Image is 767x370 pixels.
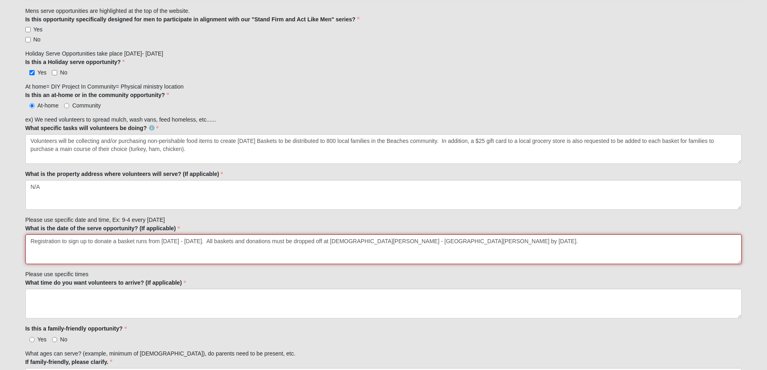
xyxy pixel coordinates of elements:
input: No [52,70,57,75]
input: At-home [29,103,35,108]
label: What time do you want volunteers to arrive? (If applicable) [25,279,186,287]
span: Yes [37,336,47,343]
label: Is this a family-friendly opportunity? [25,325,127,333]
label: Is this an at-home or in the community opportunity? [25,91,169,99]
input: Yes [29,70,35,75]
input: Yes [29,337,35,342]
label: What is the date of the serve opportunity? (If applicable) [25,224,180,232]
label: If family-friendly, please clarify. [25,358,112,366]
span: No [60,336,67,343]
span: No [60,69,67,76]
span: Yes [33,26,43,33]
span: No [33,36,41,43]
input: Community [64,103,69,108]
label: What specific tasks will volunteers be doing? [25,124,159,132]
span: At-home [37,102,59,109]
label: Is this opportunity specifically designed for men to participate in alignment with our "Stand Fir... [25,15,360,23]
label: Is this a Holiday serve opportunity? [25,58,125,66]
label: What is the property address where volunteers will serve? (If applicable) [25,170,223,178]
span: Community [72,102,101,109]
span: Yes [37,69,47,76]
input: Yes [25,27,31,32]
input: No [52,337,57,342]
input: No [25,37,31,42]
